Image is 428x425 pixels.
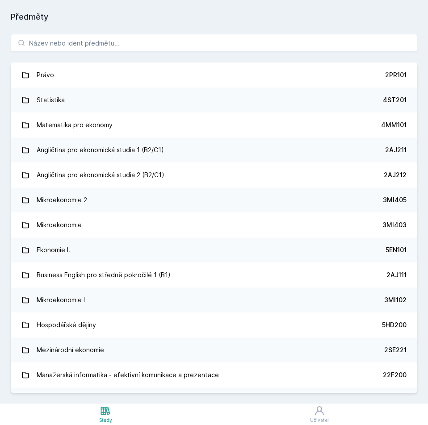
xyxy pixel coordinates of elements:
a: Angličtina pro ekonomická studia 1 (B2/C1) 2AJ211 [11,137,417,162]
div: Business English pro středně pokročilé 1 (B1) [37,266,171,284]
a: Angličtina pro ekonomická studia 2 (B2/C1) 2AJ212 [11,162,417,187]
div: Study [99,417,112,424]
div: Hospodářské dějiny [37,316,96,334]
div: 2AJ111 [386,271,407,279]
a: Právo 2PR101 [11,62,417,87]
a: Business English pro středně pokročilé 1 (B1) 2AJ111 [11,262,417,287]
div: 5HD200 [382,321,407,329]
div: Uživatel [310,417,329,424]
div: Mikroekonomie 2 [37,191,87,209]
div: Mezinárodní ekonomie [37,341,104,359]
a: Účetnictví I. 1FU201 [11,387,417,412]
div: Angličtina pro ekonomická studia 1 (B2/C1) [37,141,164,159]
div: 22F200 [383,371,407,379]
div: 2AJ212 [384,171,407,179]
h1: Předměty [11,11,417,23]
div: Matematika pro ekonomy [37,116,113,134]
div: 2PR101 [385,71,407,79]
div: Účetnictví I. [37,391,72,409]
a: Mikroekonomie I 3MI102 [11,287,417,312]
div: 2AJ211 [385,146,407,154]
a: Mikroekonomie 2 3MI405 [11,187,417,212]
div: 3MI102 [384,296,407,304]
div: 4ST201 [383,96,407,104]
a: Statistika 4ST201 [11,87,417,112]
div: Ekonomie I. [37,241,70,259]
a: Mezinárodní ekonomie 2SE221 [11,337,417,362]
a: Manažerská informatika - efektivní komunikace a prezentace 22F200 [11,362,417,387]
input: Název nebo ident předmětu… [11,34,417,52]
div: Manažerská informatika - efektivní komunikace a prezentace [37,366,219,384]
div: 5EN101 [386,246,407,254]
div: 4MM101 [381,121,407,129]
div: Mikroekonomie [37,216,82,234]
div: 3MI403 [382,221,407,229]
div: Statistika [37,91,65,109]
a: Hospodářské dějiny 5HD200 [11,312,417,337]
div: Právo [37,66,54,84]
div: Mikroekonomie I [37,291,85,309]
a: Mikroekonomie 3MI403 [11,212,417,237]
a: Matematika pro ekonomy 4MM101 [11,112,417,137]
a: Ekonomie I. 5EN101 [11,237,417,262]
div: 2SE221 [384,346,407,354]
div: 3MI405 [383,196,407,204]
div: Angličtina pro ekonomická studia 2 (B2/C1) [37,166,164,184]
